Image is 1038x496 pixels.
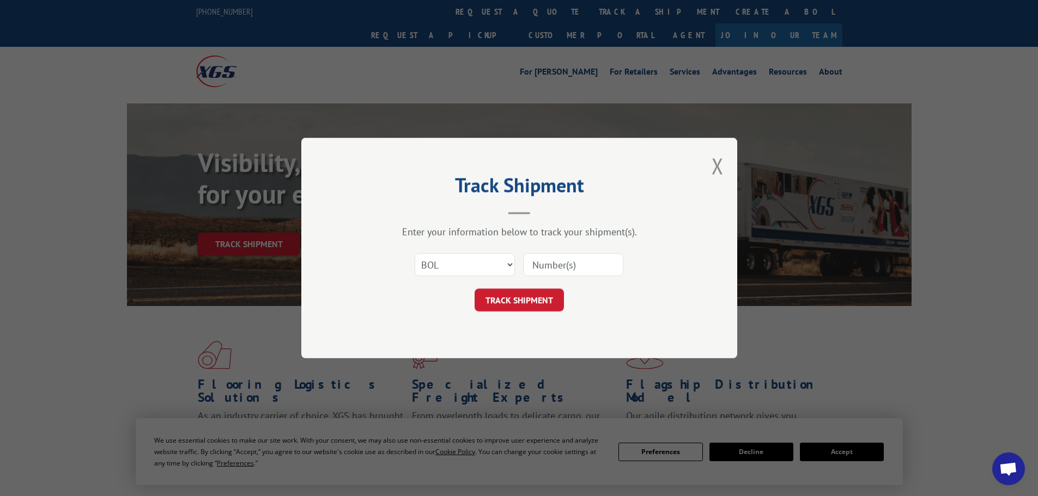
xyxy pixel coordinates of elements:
div: Enter your information below to track your shipment(s). [356,225,683,238]
button: Close modal [712,151,724,180]
div: Open chat [992,452,1025,485]
button: TRACK SHIPMENT [475,289,564,311]
h2: Track Shipment [356,177,683,198]
input: Number(s) [523,253,623,276]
